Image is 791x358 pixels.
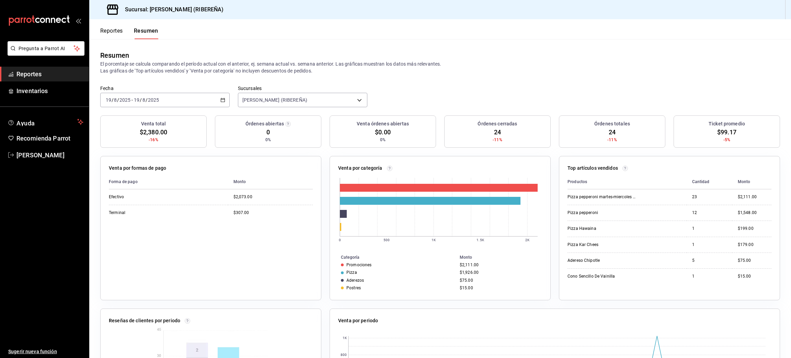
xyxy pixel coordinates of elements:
div: Pizza pepperoni [568,210,636,216]
th: Monto [732,175,771,189]
span: [PERSON_NAME] (RIBEREÑA) [242,97,307,103]
text: 500 [383,238,390,242]
span: / [140,97,142,103]
span: / [112,97,114,103]
th: Categoría [330,254,457,261]
button: Reportes [100,27,123,39]
div: $2,111.00 [460,262,539,267]
h3: Órdenes cerradas [478,120,517,127]
input: ---- [148,97,159,103]
span: / [117,97,119,103]
h3: Ticket promedio [709,120,745,127]
span: Pregunta a Parrot AI [19,45,74,52]
div: $1,548.00 [738,210,771,216]
text: 800 [341,353,347,357]
div: 1 [692,273,727,279]
span: Sugerir nueva función [8,348,83,355]
div: Pizza Hawaina [568,226,636,232]
h3: Sucursal: [PERSON_NAME] (RIBEREÑA) [119,5,223,14]
h3: Venta órdenes abiertas [357,120,409,127]
div: $15.00 [460,286,539,290]
button: Resumen [134,27,158,39]
span: [PERSON_NAME] [16,150,83,160]
div: Adereso Chipotle [568,258,636,264]
input: -- [114,97,117,103]
span: - [131,97,133,103]
div: 12 [692,210,727,216]
span: 0 [266,127,270,137]
h3: Órdenes totales [594,120,630,127]
p: El porcentaje se calcula comparando el período actual con el anterior, ej. semana actual vs. sema... [100,60,780,74]
label: Sucursales [238,86,367,91]
div: $179.00 [738,242,771,248]
button: open_drawer_menu [76,18,81,23]
span: $99.17 [717,127,736,137]
span: -5% [723,137,730,143]
div: Pizza Kar Chees [568,242,636,248]
input: -- [134,97,140,103]
span: -11% [607,137,617,143]
div: $307.00 [233,210,313,216]
input: ---- [119,97,131,103]
div: Postres [346,286,361,290]
span: Recomienda Parrot [16,134,83,143]
div: Pizza pepperoni martes-miercoles 89 [568,194,636,200]
text: 2K [525,238,530,242]
div: $199.00 [738,226,771,232]
div: 5 [692,258,727,264]
th: Monto [457,254,550,261]
div: Promociones [346,262,371,267]
div: 1 [692,226,727,232]
div: $75.00 [738,258,771,264]
button: Pregunta a Parrot AI [8,41,84,56]
th: Cantidad [687,175,732,189]
p: Venta por periodo [338,317,378,324]
span: Ayuda [16,118,74,126]
span: 24 [494,127,501,137]
div: navigation tabs [100,27,158,39]
input: -- [142,97,146,103]
p: Reseñas de clientes por periodo [109,317,180,324]
h3: Órdenes abiertas [245,120,284,127]
input: -- [105,97,112,103]
span: 24 [609,127,616,137]
text: 1K [432,238,436,242]
p: Venta por categoría [338,165,382,172]
span: -11% [493,137,502,143]
span: 0% [265,137,271,143]
div: $1,926.00 [460,270,539,275]
text: 0 [339,238,341,242]
div: $15.00 [738,273,771,279]
div: $2,073.00 [233,194,313,200]
span: $0.00 [375,127,391,137]
span: 0% [380,137,386,143]
span: $2,380.00 [140,127,167,137]
div: $2,111.00 [738,194,771,200]
a: Pregunta a Parrot AI [5,50,84,57]
p: Venta por formas de pago [109,165,166,172]
div: Resumen [100,50,129,60]
span: Inventarios [16,86,83,96]
th: Productos [568,175,687,189]
span: Reportes [16,69,83,79]
div: Aderezos [346,278,364,283]
text: 1.5K [477,238,484,242]
th: Forma de pago [109,175,228,189]
div: Pizza [346,270,357,275]
h3: Venta total [141,120,166,127]
span: / [146,97,148,103]
div: Cono Sencillo De Vainilla [568,273,636,279]
span: -16% [149,137,158,143]
div: Efectivo [109,194,177,200]
label: Fecha [100,86,230,91]
div: 1 [692,242,727,248]
div: $75.00 [460,278,539,283]
div: 23 [692,194,727,200]
th: Monto [228,175,313,189]
p: Top artículos vendidos [568,165,618,172]
div: Terminal [109,210,177,216]
text: 1K [343,336,347,340]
